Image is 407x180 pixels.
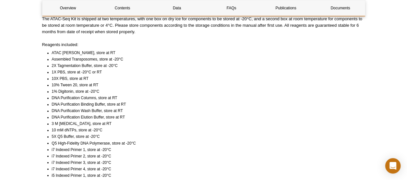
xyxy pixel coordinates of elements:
li: 1X PBS, store at -20°C or RT [52,69,359,75]
li: 3 M [MEDICAL_DATA], store at RT [52,120,359,127]
p: Reagents included: [42,42,365,48]
li: i5 Indexed Primer 1, store at -20°C [52,172,359,178]
li: i7 Indexed Primer 2, store at -20°C [52,153,359,159]
a: Publications [260,0,311,16]
li: DNA Purification Columns, store at RT [52,95,359,101]
li: 2X Tagmentation Buffer, store at -20°C [52,62,359,69]
div: Open Intercom Messenger [385,158,401,174]
li: Assembled Transposomes, store at -20°C [52,56,359,62]
li: 10% Tween 20, store at RT [52,82,359,88]
a: Documents [315,0,366,16]
li: Q5 High-Fidelity DNA Polymerase, store at -20°C [52,140,359,146]
li: 5X Q5 Buffer, store at -20°C [52,133,359,140]
li: 1% Digitonin, store at -20°C [52,88,359,95]
li: ATAC [PERSON_NAME], store at RT [52,50,359,56]
a: Contents [97,0,148,16]
li: i7 Indexed Primer 1, store at -20°C [52,146,359,153]
p: The ATAC-Seq Kit is shipped at two temperatures, with one box on dry ice for components to be sto... [42,16,365,35]
a: FAQs [206,0,257,16]
li: 10X PBS, store at RT [52,75,359,82]
li: DNA Purification Binding Buffer, store at RT [52,101,359,108]
a: Data [151,0,202,16]
li: i7 Indexed Primer 3, store at -20°C [52,159,359,166]
li: i7 Indexed Primer 4, store at -20°C [52,166,359,172]
li: DNA Purification Wash Buffer, store at RT [52,108,359,114]
li: DNA Purification Elution Buffer, store at RT [52,114,359,120]
a: Overview [42,0,94,16]
li: 10 mM dNTPs, store at -20°C [52,127,359,133]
